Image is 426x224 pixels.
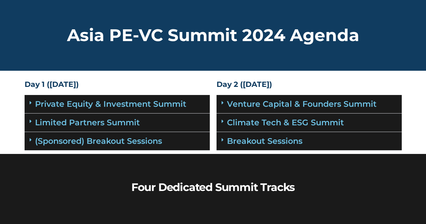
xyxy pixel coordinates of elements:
h4: Day 2 ([DATE]) [217,81,402,88]
a: Venture Capital & Founders​ Summit [227,99,376,109]
a: Limited Partners Summit [35,118,140,127]
a: Climate Tech & ESG Summit [227,118,344,127]
h2: Asia PE-VC Summit 2024 Agenda [25,27,402,44]
a: (Sponsored) Breakout Sessions [35,136,162,146]
a: Breakout Sessions [227,136,302,146]
b: Four Dedicated Summit Tracks [131,181,295,194]
h4: Day 1 ([DATE]) [25,81,210,88]
a: Private Equity & Investment Summit [35,99,186,109]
